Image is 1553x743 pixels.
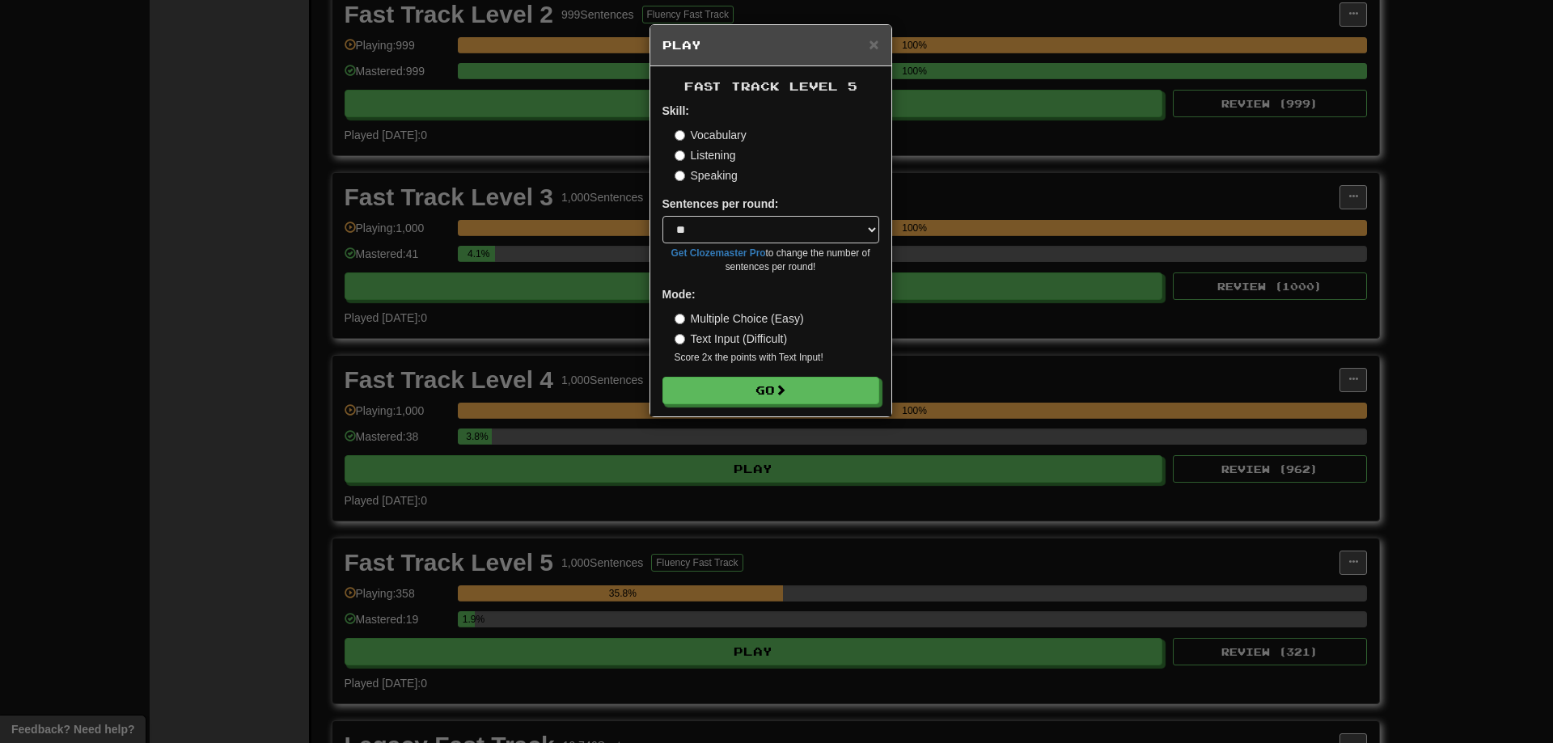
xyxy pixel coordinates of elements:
[675,334,685,344] input: Text Input (Difficult)
[675,147,736,163] label: Listening
[662,377,879,404] button: Go
[675,310,804,327] label: Multiple Choice (Easy)
[662,247,879,274] small: to change the number of sentences per round!
[662,37,879,53] h5: Play
[675,150,685,161] input: Listening
[662,288,696,301] strong: Mode:
[675,314,685,324] input: Multiple Choice (Easy)
[869,36,878,53] button: Close
[675,331,788,347] label: Text Input (Difficult)
[684,79,857,93] span: Fast Track Level 5
[662,104,689,117] strong: Skill:
[869,35,878,53] span: ×
[671,247,766,259] a: Get Clozemaster Pro
[675,130,685,141] input: Vocabulary
[675,167,738,184] label: Speaking
[675,351,879,365] small: Score 2x the points with Text Input !
[675,171,685,181] input: Speaking
[675,127,747,143] label: Vocabulary
[662,196,779,212] label: Sentences per round:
